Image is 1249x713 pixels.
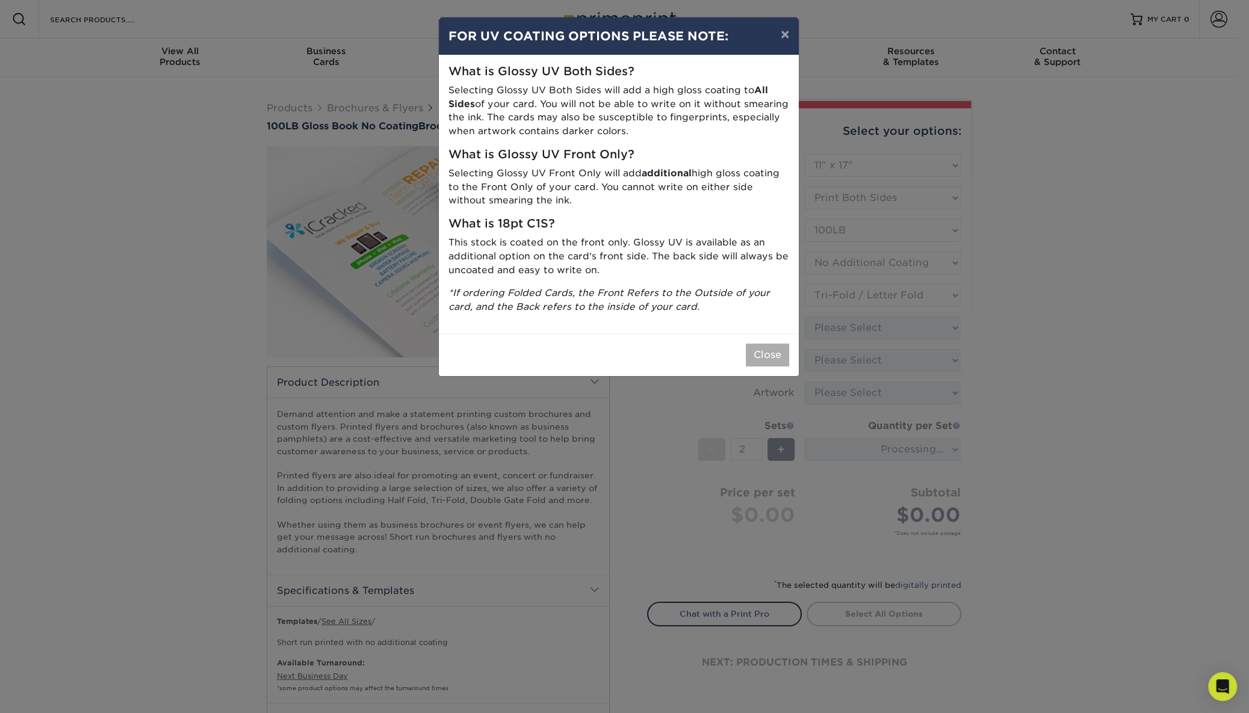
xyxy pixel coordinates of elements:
p: This stock is coated on the front only. Glossy UV is available as an additional option on the car... [448,236,789,277]
h5: What is 18pt C1S? [448,217,789,231]
i: *If ordering Folded Cards, the Front Refers to the Outside of your card, and the Back refers to t... [448,287,770,312]
div: Open Intercom Messenger [1208,672,1237,701]
p: Selecting Glossy UV Front Only will add high gloss coating to the Front Only of your card. You ca... [448,167,789,208]
h5: What is Glossy UV Front Only? [448,148,789,162]
h4: FOR UV COATING OPTIONS PLEASE NOTE: [448,27,789,45]
strong: additional [642,167,692,179]
p: Selecting Glossy UV Both Sides will add a high gloss coating to of your card. You will not be abl... [448,84,789,138]
button: Close [746,344,789,366]
button: × [771,17,799,51]
strong: All Sides [448,84,768,110]
h5: What is Glossy UV Both Sides? [448,65,789,79]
